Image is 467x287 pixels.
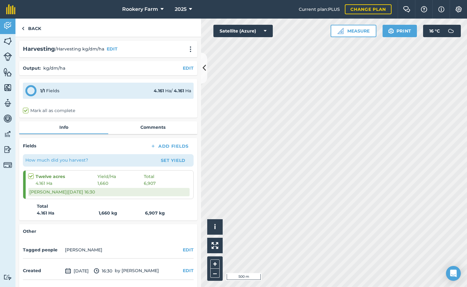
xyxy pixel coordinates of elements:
[3,114,12,123] img: svg+xml;base64,PD94bWwgdmVyc2lvbj0iMS4wIiBlbmNvZGluZz0idXRmLTgiPz4KPCEtLSBHZW5lcmF0b3I6IEFkb2JlIE...
[23,262,194,280] div: by [PERSON_NAME]
[94,267,99,275] img: svg+xml;base64,PD94bWwgdmVyc2lvbj0iMS4wIiBlbmNvZGluZz0idXRmLTgiPz4KPCEtLSBHZW5lcmF0b3I6IEFkb2JlIE...
[403,6,410,12] img: Two speech bubbles overlapping with the left bubble in the forefront
[65,267,71,275] img: svg+xml;base64,PD94bWwgdmVyc2lvbj0iMS4wIiBlbmNvZGluZz0idXRmLTgiPz4KPCEtLSBHZW5lcmF0b3I6IEFkb2JlIE...
[108,121,197,133] a: Comments
[23,267,62,274] h4: Created
[154,87,191,94] div: Ha / Ha
[23,107,75,114] label: Mark all as complete
[37,210,99,216] strong: 4.161 Ha
[65,267,89,275] span: [DATE]
[183,267,194,274] button: EDIT
[3,129,12,139] img: svg+xml;base64,PD94bWwgdmVyc2lvbj0iMS4wIiBlbmNvZGluZz0idXRmLTgiPz4KPCEtLSBHZW5lcmF0b3I6IEFkb2JlIE...
[65,246,102,253] li: [PERSON_NAME]
[3,83,12,92] img: svg+xml;base64,PHN2ZyB4bWxucz0iaHR0cDovL3d3dy53My5vcmcvMjAwMC9zdmciIHdpZHRoPSI1NiIgaGVpZ2h0PSI2MC...
[97,173,144,180] span: Yield / Ha
[331,25,376,37] button: Measure
[3,52,12,61] img: svg+xml;base64,PD94bWwgdmVyc2lvbj0iMS4wIiBlbmNvZGluZz0idXRmLTgiPz4KPCEtLSBHZW5lcmF0b3I6IEFkb2JlIE...
[210,259,220,269] button: +
[207,219,223,235] button: i
[28,188,190,196] div: [PERSON_NAME] | [DATE] 16:30
[37,203,48,210] strong: Total
[183,65,194,72] button: EDIT
[213,25,273,37] button: Satellite (Azure)
[214,223,216,231] span: i
[23,228,194,235] h4: Other
[420,6,428,12] img: A question mark icon
[94,267,112,275] span: 16:30
[6,4,15,14] img: fieldmargin Logo
[122,6,158,13] span: Rookery Farm
[144,180,156,187] span: 6,907
[383,25,417,37] button: Print
[40,88,45,93] strong: 1 / 1
[36,180,97,187] span: 4.161 Ha
[438,6,444,13] img: svg+xml;base64,PHN2ZyB4bWxucz0iaHR0cDovL3d3dy53My5vcmcvMjAwMC9zdmciIHdpZHRoPSIxNyIgaGVpZ2h0PSIxNy...
[15,19,47,37] a: Back
[174,88,184,93] strong: 4.161
[3,274,12,280] img: svg+xml;base64,PD94bWwgdmVyc2lvbj0iMS4wIiBlbmNvZGluZz0idXRmLTgiPz4KPCEtLSBHZW5lcmF0b3I6IEFkb2JlIE...
[187,46,194,52] img: svg+xml;base64,PHN2ZyB4bWxucz0iaHR0cDovL3d3dy53My5vcmcvMjAwMC9zdmciIHdpZHRoPSIyMCIgaGVpZ2h0PSIyNC...
[145,142,194,150] button: Add Fields
[423,25,461,37] button: 16 °C
[445,25,457,37] img: svg+xml;base64,PD94bWwgdmVyc2lvbj0iMS4wIiBlbmNvZGluZz0idXRmLTgiPz4KPCEtLSBHZW5lcmF0b3I6IEFkb2JlIE...
[429,25,440,37] span: 16 ° C
[22,25,24,32] img: svg+xml;base64,PHN2ZyB4bWxucz0iaHR0cDovL3d3dy53My5vcmcvMjAwMC9zdmciIHdpZHRoPSI5IiBoZWlnaHQ9IjI0Ii...
[25,157,88,163] p: How much did you harvest?
[40,87,59,94] div: Fields
[144,173,154,180] span: Total
[97,180,144,187] span: 1,660
[107,46,118,52] button: EDIT
[3,37,12,46] img: svg+xml;base64,PHN2ZyB4bWxucz0iaHR0cDovL3d3dy53My5vcmcvMjAwMC9zdmciIHdpZHRoPSI1NiIgaGVpZ2h0PSI2MC...
[99,210,145,216] strong: 1,660 kg
[23,142,36,149] h4: Fields
[36,173,97,180] strong: Twelve acres
[19,121,108,133] a: Info
[212,242,218,249] img: Four arrows, one pointing top left, one top right, one bottom right and the last bottom left
[154,88,164,93] strong: 4.161
[3,145,12,154] img: svg+xml;base64,PD94bWwgdmVyc2lvbj0iMS4wIiBlbmNvZGluZz0idXRmLTgiPz4KPCEtLSBHZW5lcmF0b3I6IEFkb2JlIE...
[446,266,461,281] div: Open Intercom Messenger
[210,269,220,278] button: –
[455,6,462,12] img: A cog icon
[23,45,55,54] h2: Harvesting
[55,46,104,52] span: / Harvesting kg/dm/ha
[43,65,65,72] p: kg/dm/ha
[3,67,12,77] img: svg+xml;base64,PHN2ZyB4bWxucz0iaHR0cDovL3d3dy53My5vcmcvMjAwMC9zdmciIHdpZHRoPSI1NiIgaGVpZ2h0PSI2MC...
[175,6,186,13] span: 2025
[299,6,340,13] span: Current plan : PLUS
[3,98,12,108] img: svg+xml;base64,PD94bWwgdmVyc2lvbj0iMS4wIiBlbmNvZGluZz0idXRmLTgiPz4KPCEtLSBHZW5lcmF0b3I6IEFkb2JlIE...
[345,4,392,14] a: Change plan
[23,246,62,253] h4: Tagged people
[183,246,194,253] button: EDIT
[337,28,344,34] img: Ruler icon
[3,161,12,169] img: svg+xml;base64,PD94bWwgdmVyc2lvbj0iMS4wIiBlbmNvZGluZz0idXRmLTgiPz4KPCEtLSBHZW5lcmF0b3I6IEFkb2JlIE...
[3,21,12,30] img: svg+xml;base64,PD94bWwgdmVyc2lvbj0iMS4wIiBlbmNvZGluZz0idXRmLTgiPz4KPCEtLSBHZW5lcmF0b3I6IEFkb2JlIE...
[388,27,394,35] img: svg+xml;base64,PHN2ZyB4bWxucz0iaHR0cDovL3d3dy53My5vcmcvMjAwMC9zdmciIHdpZHRoPSIxOSIgaGVpZ2h0PSIyNC...
[23,65,41,72] h4: Output :
[155,155,191,165] button: Set Yield
[145,210,165,216] strong: 6,907 kg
